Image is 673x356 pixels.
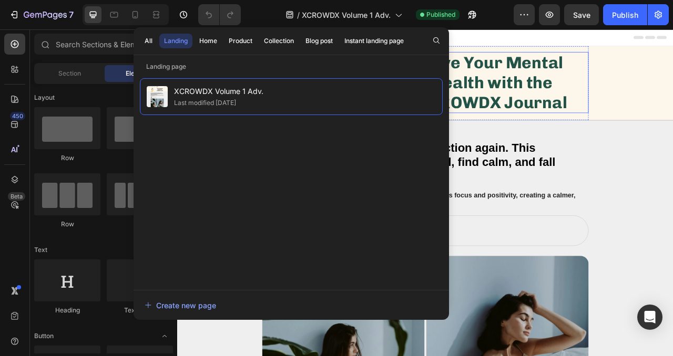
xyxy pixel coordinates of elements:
button: Home [195,34,222,48]
div: Beta [8,192,25,201]
span: Text [34,245,47,255]
div: Product [229,36,252,46]
img: ai-generated-8880063_1920-removebg-preview.png [108,22,202,116]
span: Toggle open [156,328,173,344]
button: Publish [603,4,647,25]
div: Create new page [145,300,216,311]
span: Save [573,11,590,19]
div: 450 [10,112,25,120]
button: 7 [4,4,78,25]
div: Heading [34,306,100,315]
div: Row [34,219,100,229]
div: Row [107,153,173,163]
button: Product [224,34,257,48]
button: Instant landing page [340,34,409,48]
button: Landing [159,34,192,48]
span: Element [126,69,150,78]
button: Save [564,4,599,25]
input: Search Sections & Elements [34,34,173,55]
span: / [297,9,300,20]
img: gempages_584397914160235274-ef9a934e-bf5d-463e-b62d-0ca3d8c99f27.png [116,243,142,269]
div: Publish [612,9,638,20]
div: Row [107,219,173,229]
div: Instant landing page [344,36,404,46]
span: Layout [34,93,55,102]
div: Undo/Redo [198,4,241,25]
p: Landing page [134,61,449,72]
div: All [145,36,152,46]
span: Button [34,331,54,341]
div: Row [34,153,100,163]
button: All [140,34,157,48]
div: Landing [164,36,188,46]
p: 7 [69,8,74,21]
button: Collection [259,34,299,48]
button: Create new page [144,295,439,316]
p: [DATE] By [PERSON_NAME] [152,251,262,262]
h2: “I’ll never end a day without reflection again. This gratitude journal helps me unwind, find calm... [108,141,523,196]
span: Section [58,69,81,78]
strong: Save Your Mental Health with the XCROWDX Journal [305,30,496,106]
span: XCROWDX Volume 1 Adv. [174,85,263,98]
p: Daily gratitude is essential. The XCROWDX Journal nurtures focus and positivity, creating a calme... [109,206,522,228]
span: Published [426,10,455,19]
span: XCROWDX Volume 1 Adv. [302,9,391,20]
div: Heading [279,30,308,40]
div: Text Block [107,306,173,315]
div: Home [199,36,217,46]
div: Open Intercom Messenger [637,305,662,330]
div: Blog post [305,36,333,46]
div: Collection [264,36,294,46]
button: Blog post [301,34,338,48]
div: Last modified [DATE] [174,98,236,108]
